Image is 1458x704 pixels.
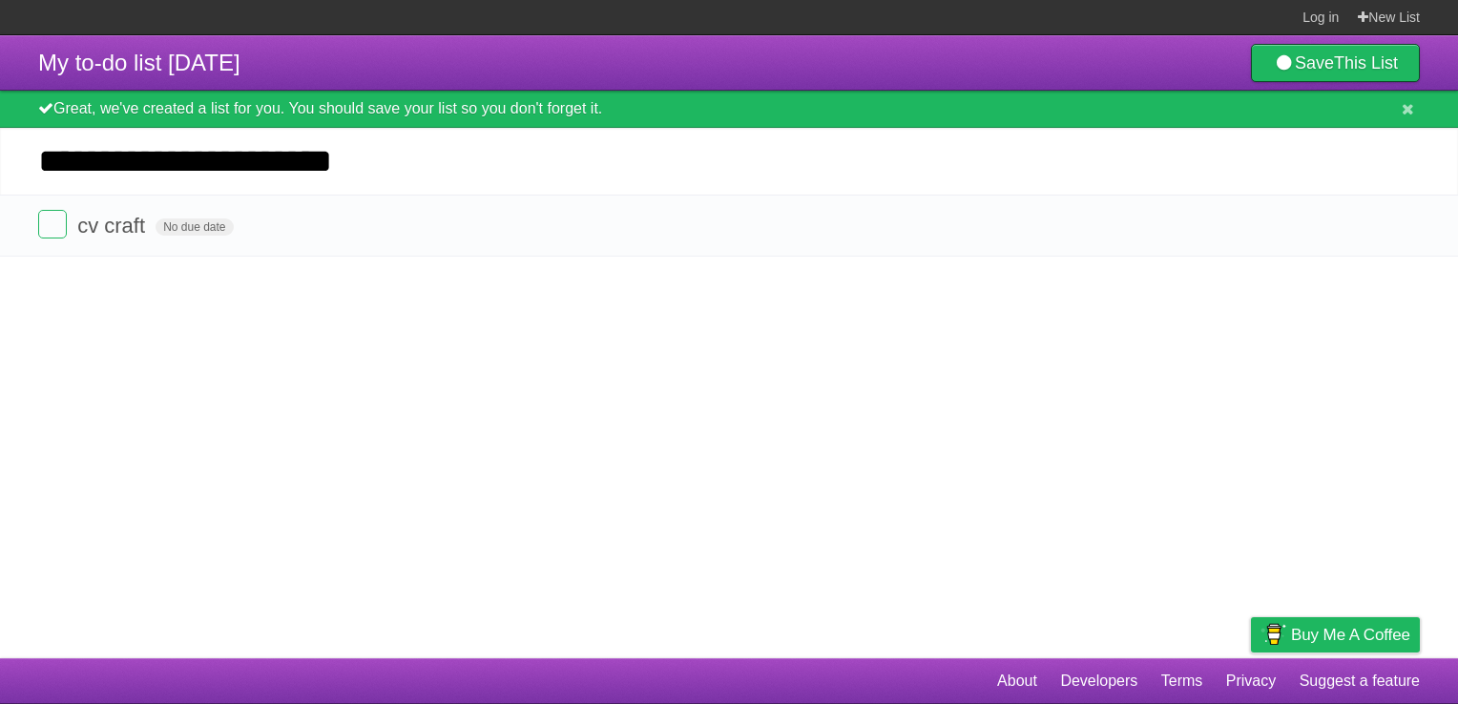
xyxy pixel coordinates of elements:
span: Buy me a coffee [1291,618,1410,652]
a: Suggest a feature [1300,663,1420,699]
img: Buy me a coffee [1260,618,1286,651]
a: Privacy [1226,663,1276,699]
a: SaveThis List [1251,44,1420,82]
a: Developers [1060,663,1137,699]
label: Done [38,210,67,238]
span: My to-do list [DATE] [38,50,240,75]
a: Terms [1161,663,1203,699]
a: About [997,663,1037,699]
a: Buy me a coffee [1251,617,1420,652]
span: cv craft [77,214,150,238]
span: No due date [156,218,233,236]
b: This List [1334,53,1398,72]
